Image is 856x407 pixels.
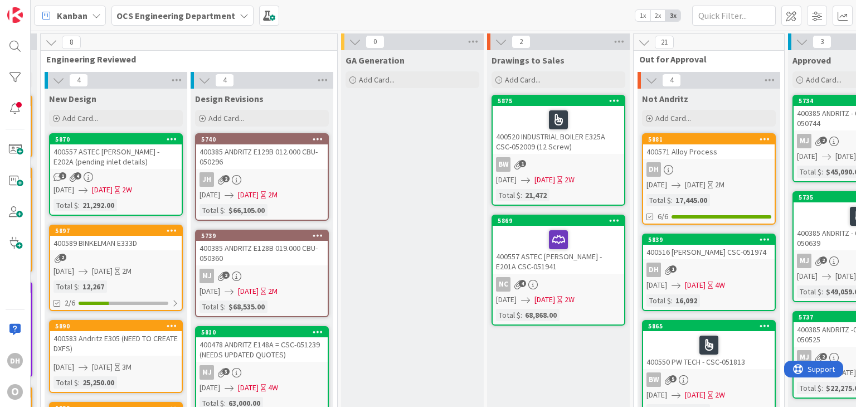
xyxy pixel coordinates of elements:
[196,134,328,169] div: 5740400385 ANDRITZ E129B 012.000 CBU- 050296
[49,133,183,216] a: 5870400557 ASTEC [PERSON_NAME] - E202A (pending inlet details)[DATE][DATE]2WTotal $:21,292.00
[673,294,700,307] div: 16,092
[797,166,821,178] div: Total $
[7,384,23,400] div: O
[821,166,823,178] span: :
[201,135,328,143] div: 5740
[116,10,235,21] b: OCS Engineering Department
[50,331,182,356] div: 400583 Andritz E305 (NEED TO CREATE DXFS)
[238,285,259,297] span: [DATE]
[224,301,226,313] span: :
[496,189,521,201] div: Total $
[46,54,323,65] span: Engineering Reviewed
[222,368,230,375] span: 3
[519,160,526,167] span: 1
[493,277,624,292] div: NC
[820,353,827,360] span: 2
[215,74,234,87] span: 4
[7,7,23,23] img: Visit kanbanzone.com
[797,134,811,148] div: MJ
[648,236,775,244] div: 5839
[195,230,329,317] a: 5739400385 ANDRITZ E128B 019.000 CBU- 050360MJ[DATE][DATE]2MTotal $:$68,535.00
[201,328,328,336] div: 5810
[49,93,96,104] span: New Design
[673,194,710,206] div: 17,445.00
[655,113,691,123] span: Add Card...
[196,337,328,362] div: 400478 ANDRITZ E148A = CSC-051239 (NEEDS UPDATED QUOTES)
[200,204,224,216] div: Total $
[493,216,624,274] div: 5869400557 ASTEC [PERSON_NAME] - E201A CSC-051941
[643,321,775,331] div: 5865
[238,382,259,394] span: [DATE]
[643,144,775,159] div: 400571 Alloy Process
[665,10,680,21] span: 3x
[669,265,677,273] span: 1
[200,189,220,201] span: [DATE]
[493,226,624,274] div: 400557 ASTEC [PERSON_NAME] - E201A CSC-051941
[62,36,81,49] span: 8
[643,134,775,159] div: 5881400571 Alloy Process
[493,216,624,226] div: 5869
[50,134,182,169] div: 5870400557 ASTEC [PERSON_NAME] - E202A (pending inlet details)
[69,74,88,87] span: 4
[797,151,818,162] span: [DATE]
[646,279,667,291] span: [DATE]
[821,382,823,394] span: :
[650,10,665,21] span: 2x
[797,382,821,394] div: Total $
[196,172,328,187] div: JH
[50,226,182,236] div: 5897
[200,172,214,187] div: JH
[92,361,113,373] span: [DATE]
[498,217,624,225] div: 5869
[55,135,182,143] div: 5870
[715,279,725,291] div: 4W
[493,106,624,154] div: 400520 INDUSTRIAL BOILER E325A CSC-052009 (12 Screw)
[78,376,80,389] span: :
[50,134,182,144] div: 5870
[80,199,117,211] div: 21,292.00
[496,277,510,292] div: NC
[646,162,661,177] div: DH
[505,75,541,85] span: Add Card...
[222,272,230,279] span: 2
[642,93,688,104] span: Not Andritz
[642,133,776,225] a: 5881400571 Alloy ProcessDH[DATE][DATE]2MTotal $:17,445.006/6
[50,321,182,356] div: 5890400583 Andritz E305 (NEED TO CREATE DXFS)
[346,55,405,66] span: GA Generation
[715,389,725,401] div: 2W
[835,151,856,162] span: [DATE]
[643,235,775,245] div: 5839
[196,241,328,265] div: 400385 ANDRITZ E128B 019.000 CBU- 050360
[565,294,575,306] div: 2W
[196,144,328,169] div: 400385 ANDRITZ E129B 012.000 CBU- 050296
[53,376,78,389] div: Total $
[692,6,776,26] input: Quick Filter...
[492,55,565,66] span: Drawings to Sales
[492,95,625,206] a: 5875400520 INDUSTRIAL BOILER E325A CSC-052009 (12 Screw)BW[DATE][DATE]2WTotal $:21,472
[496,294,517,306] span: [DATE]
[534,294,555,306] span: [DATE]
[196,134,328,144] div: 5740
[685,179,706,191] span: [DATE]
[646,194,671,206] div: Total $
[196,269,328,283] div: MJ
[496,157,510,172] div: BW
[196,327,328,337] div: 5810
[797,285,821,298] div: Total $
[59,172,66,180] span: 1
[642,234,776,311] a: 5839400516 [PERSON_NAME] CSC-051974DH[DATE][DATE]4WTotal $:16,092
[797,350,811,365] div: MJ
[662,74,681,87] span: 4
[835,367,856,379] span: [DATE]
[512,35,531,49] span: 2
[208,113,244,123] span: Add Card...
[669,375,677,382] span: 5
[78,199,80,211] span: :
[23,2,51,15] span: Support
[74,172,81,180] span: 4
[522,189,549,201] div: 21,472
[648,322,775,330] div: 5865
[50,321,182,331] div: 5890
[196,231,328,241] div: 5739
[49,320,183,393] a: 5890400583 Andritz E305 (NEED TO CREATE DXFS)[DATE][DATE]3MTotal $:25,250.00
